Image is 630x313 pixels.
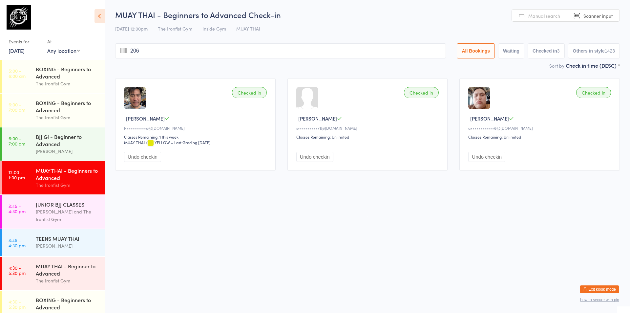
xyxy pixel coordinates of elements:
[9,68,26,78] time: 5:00 - 6:00 am
[47,47,80,54] div: Any location
[115,43,446,58] input: Search
[36,201,99,208] div: JUNIOR BJJ CLASSES
[202,25,226,32] span: Inside Gym
[583,12,613,19] span: Scanner input
[580,298,619,302] button: how to secure with pin
[468,125,613,131] div: a••••••••••••6@[DOMAIN_NAME]
[468,87,490,109] img: image1698303466.png
[2,161,105,194] a: 12:00 -1:00 pmMUAY THAI - Beginners to AdvancedThe Ironfist Gym
[2,127,105,161] a: 6:00 -7:00 amBJJ Gi - Beginner to Advanced[PERSON_NAME]
[605,48,615,54] div: 1423
[36,208,99,223] div: [PERSON_NAME] and The Ironfist Gym
[124,125,269,131] div: P••••••••••d@[DOMAIN_NAME]
[470,115,509,122] span: [PERSON_NAME]
[468,152,505,162] button: Undo checkin
[115,25,148,32] span: [DATE] 12:00pm
[296,152,333,162] button: Undo checkin
[232,87,267,98] div: Checked in
[9,136,25,146] time: 6:00 - 7:00 am
[124,134,269,140] div: Classes Remaining: 1 this week
[124,140,145,145] div: MUAY THAI
[36,65,99,80] div: BOXING - Beginners to Advanced
[126,115,165,122] span: [PERSON_NAME]
[404,87,439,98] div: Checked in
[36,235,99,242] div: TEENS MUAY THAI
[296,134,441,140] div: Classes Remaining: Unlimited
[124,152,161,162] button: Undo checkin
[36,242,99,250] div: [PERSON_NAME]
[528,12,560,19] span: Manual search
[298,115,337,122] span: [PERSON_NAME]
[47,36,80,47] div: At
[9,237,26,248] time: 3:45 - 4:30 pm
[36,181,99,189] div: The Ironfist Gym
[580,285,619,293] button: Exit kiosk mode
[36,262,99,277] div: MUAY THAI - Beginner to Advanced
[124,87,146,109] img: image1732525672.png
[2,60,105,93] a: 5:00 -6:00 amBOXING - Beginners to AdvancedThe Ironfist Gym
[36,277,99,284] div: The Ironfist Gym
[9,265,26,276] time: 4:30 - 5:30 pm
[36,99,99,114] div: BOXING - Beginners to Advanced
[36,167,99,181] div: MUAY THAI - Beginners to Advanced
[158,25,192,32] span: The Ironfist Gym
[498,43,524,58] button: Waiting
[549,62,564,69] label: Sort by
[9,36,41,47] div: Events for
[9,203,26,214] time: 3:45 - 4:30 pm
[146,140,211,145] span: / YELLOW – Last Grading [DATE]
[296,125,441,131] div: s•••••••••••1@[DOMAIN_NAME]
[528,43,565,58] button: Checked in3
[7,5,31,30] img: The Ironfist Gym
[9,102,25,112] time: 6:00 - 7:00 am
[9,299,26,309] time: 4:30 - 5:30 pm
[2,229,105,256] a: 3:45 -4:30 pmTEENS MUAY THAI[PERSON_NAME]
[468,134,613,140] div: Classes Remaining: Unlimited
[2,195,105,229] a: 3:45 -4:30 pmJUNIOR BJJ CLASSES[PERSON_NAME] and The Ironfist Gym
[115,9,620,20] h2: MUAY THAI - Beginners to Advanced Check-in
[457,43,495,58] button: All Bookings
[576,87,611,98] div: Checked in
[36,296,99,311] div: BOXING - Beginners to Advanced
[9,169,25,180] time: 12:00 - 1:00 pm
[2,94,105,127] a: 6:00 -7:00 amBOXING - Beginners to AdvancedThe Ironfist Gym
[36,114,99,121] div: The Ironfist Gym
[236,25,260,32] span: MUAY THAI
[568,43,620,58] button: Others in style1423
[566,62,620,69] div: Check in time (DESC)
[2,257,105,290] a: 4:30 -5:30 pmMUAY THAI - Beginner to AdvancedThe Ironfist Gym
[36,80,99,87] div: The Ironfist Gym
[557,48,560,54] div: 3
[36,147,99,155] div: [PERSON_NAME]
[36,133,99,147] div: BJJ Gi - Beginner to Advanced
[9,47,25,54] a: [DATE]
